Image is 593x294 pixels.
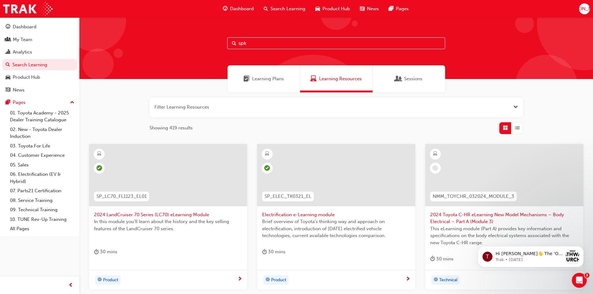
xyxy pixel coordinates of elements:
[262,248,267,256] span: duration-icon
[68,282,73,289] span: prev-icon
[265,150,269,158] span: learningResourceType_ELEARNING-icon
[572,273,587,288] iframe: Intercom live chat
[262,211,410,218] span: Electrification e-Learning module
[2,97,77,108] button: Pages
[585,273,590,278] span: 1
[103,277,118,284] span: Product
[360,5,365,13] span: news-icon
[13,86,25,94] div: News
[579,3,590,14] button: [PERSON_NAME]
[433,193,514,200] span: NMM_TOYCHR_032024_MODULE_3
[96,165,102,171] span: learningRecordVerb_PASS-icon
[2,84,77,96] a: News
[430,211,578,225] span: 2024 Toyota C-HR eLearning New Model Mechanisms – Body Electrical – Part A (Module 3)
[94,218,242,232] span: In this module you'll learn about the history and the key selling features of the LandCruiser 70 ...
[406,277,410,282] span: next-icon
[2,46,77,58] a: Analytics
[262,218,410,239] span: Brief overview of Toyota’s thinking way and approach on electrification, introduction of [DATE] e...
[315,5,320,13] span: car-icon
[7,160,77,170] a: 05. Sales
[94,211,242,218] span: 2024 LandCruiser 70 Series (LC70) eLearning Module
[6,24,10,30] span: guage-icon
[7,108,77,125] a: 01. Toyota Academy - 2025 Dealer Training Catalogue
[6,87,10,93] span: news-icon
[430,255,454,263] div: 30 mins
[232,40,236,47] span: Search
[384,2,414,15] a: pages-iconPages
[13,23,36,30] div: Dashboard
[94,248,117,256] div: 30 mins
[7,186,77,196] a: 07. Parts21 Certification
[97,276,102,284] span: target-icon
[322,5,350,12] span: Product Hub
[6,75,10,80] span: car-icon
[300,65,373,92] a: Learning ResourcesLearning Resources
[373,65,445,92] a: SessionsSessions
[149,124,193,132] span: Showing 419 results
[2,20,77,97] button: DashboardMy TeamAnalyticsSearch LearningProduct HubNews
[271,5,305,12] span: Search Learning
[6,49,10,55] span: chart-icon
[2,21,77,33] a: Dashboard
[89,144,247,290] a: SP_LC70_FL1123_EL012024 LandCruiser 70 Series (LC70) eLearning ModuleIn this module you'll learn ...
[6,37,10,43] span: people-icon
[395,75,402,82] span: Sessions
[265,193,311,200] span: SP_ELEC_TK0321_EL
[7,224,77,234] a: All Pages
[2,72,77,83] a: Product Hub
[434,276,438,284] span: target-icon
[96,193,147,200] span: SP_LC70_FL1123_EL01
[238,277,242,282] span: next-icon
[7,151,77,160] a: 04. Customer Experience
[271,277,286,284] span: Product
[13,49,32,56] div: Analytics
[7,215,77,224] a: 10. TUNE Rev-Up Training
[13,74,40,81] div: Product Hub
[430,225,578,246] span: This eLearning module (Part A) provides key information and specifications on the body electrical...
[264,165,270,171] span: learningRecordVerb_COMPLETE-icon
[97,150,101,158] span: learningResourceType_ELEARNING-icon
[515,124,520,132] span: List
[227,37,445,49] input: Search...
[439,277,458,284] span: Technical
[70,99,74,107] span: up-icon
[513,104,518,111] button: Open the filter
[7,141,77,151] a: 03. Toyota For Life
[6,62,10,68] span: search-icon
[6,100,10,105] span: pages-icon
[396,5,409,12] span: Pages
[7,125,77,141] a: 02. New - Toyota Dealer Induction
[430,255,435,263] span: duration-icon
[262,248,285,256] div: 30 mins
[503,124,508,132] span: Grid
[264,5,268,13] span: search-icon
[310,75,317,82] span: Learning Resources
[230,5,254,12] span: Dashboard
[3,2,53,16] img: Trak
[367,5,379,12] span: News
[266,276,270,284] span: target-icon
[252,75,284,82] span: Learning Plans
[404,75,422,82] span: Sessions
[2,59,77,71] a: Search Learning
[13,99,26,106] div: Pages
[218,2,259,15] a: guage-iconDashboard
[13,36,32,43] div: My Team
[433,150,437,158] span: learningResourceType_ELEARNING-icon
[425,144,583,290] a: NMM_TOYCHR_032024_MODULE_32024 Toyota C-HR eLearning New Model Mechanisms – Body Electrical – Par...
[243,75,250,82] span: Learning Plans
[7,205,77,215] a: 09. Technical Training
[259,2,310,15] a: search-iconSearch Learning
[389,5,393,13] span: pages-icon
[223,5,228,13] span: guage-icon
[468,234,593,277] iframe: Intercom notifications message
[7,170,77,186] a: 06. Electrification (EV & Hybrid)
[257,144,415,290] a: SP_ELEC_TK0321_ELElectrification e-Learning moduleBrief overview of Toyota’s thinking way and app...
[94,248,99,256] span: duration-icon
